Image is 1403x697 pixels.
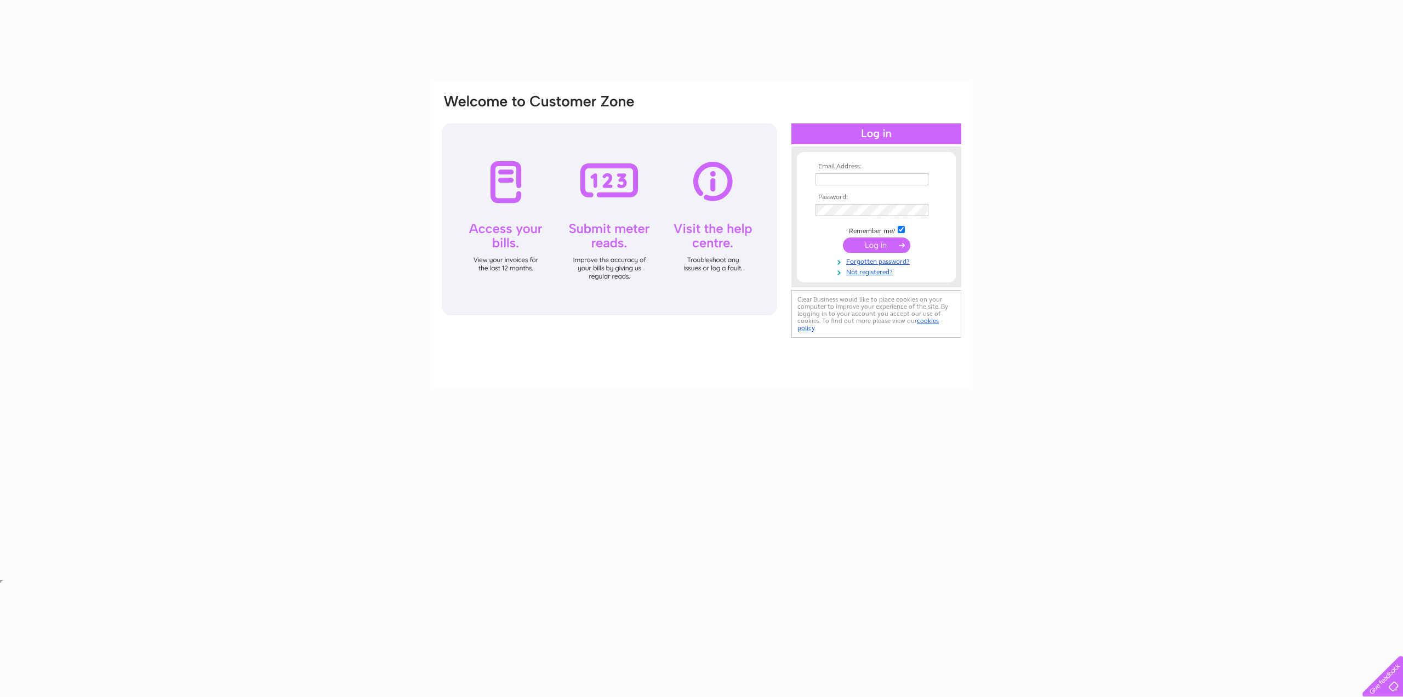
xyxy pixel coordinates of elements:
input: Submit [843,237,910,253]
div: Clear Business would like to place cookies on your computer to improve your experience of the sit... [791,290,961,338]
th: Password: [813,194,940,201]
a: Not registered? [815,266,940,276]
th: Email Address: [813,163,940,171]
a: Forgotten password? [815,256,940,266]
a: cookies policy [797,317,939,332]
td: Remember me? [813,224,940,235]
